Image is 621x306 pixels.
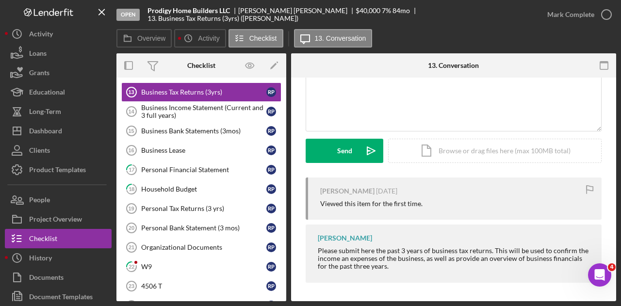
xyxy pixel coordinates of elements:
[337,139,352,163] div: Send
[29,190,50,212] div: People
[129,225,134,231] tspan: 20
[19,69,175,85] p: Hi [PERSON_NAME]
[65,207,129,246] button: Messages
[318,234,372,242] div: [PERSON_NAME]
[129,263,134,270] tspan: 22
[5,121,112,141] button: Dashboard
[14,195,180,213] div: Personal Profile Form
[147,7,230,15] b: Prodigy Home Builders LLC
[129,244,134,250] tspan: 21
[121,179,281,199] a: 18Household BudgetRP
[5,248,112,268] button: History
[382,7,391,15] div: 7 %
[238,7,356,15] div: [PERSON_NAME] [PERSON_NAME]
[294,29,373,48] button: 13. Conversation
[266,223,276,233] div: R P
[547,5,594,24] div: Mark Complete
[19,85,175,102] p: How can we help?
[5,160,112,179] button: Product Templates
[428,62,479,69] div: 13. Conversation
[141,263,266,271] div: W9
[128,109,134,114] tspan: 14
[14,142,180,160] div: Update Permissions Settings
[121,141,281,160] a: 16Business LeaseRP
[5,102,112,121] a: Long-Term
[392,7,410,15] div: 84 mo
[266,87,276,97] div: R P
[174,29,226,48] button: Activity
[81,231,114,238] span: Messages
[266,204,276,213] div: R P
[121,121,281,141] a: 15Business Bank Statements (3mos)RP
[20,199,163,209] div: Personal Profile Form
[141,243,266,251] div: Organizational Documents
[20,123,79,133] span: Search for help
[229,29,283,48] button: Checklist
[29,160,86,182] div: Product Templates
[266,242,276,252] div: R P
[121,199,281,218] a: 19Personal Tax Returns (3 yrs)RP
[266,126,276,136] div: R P
[141,146,266,154] div: Business Lease
[14,118,180,138] button: Search for help
[141,205,266,212] div: Personal Tax Returns (3 yrs)
[167,16,184,33] div: Close
[5,24,112,44] button: Activity
[141,282,266,290] div: 4506 T
[266,262,276,272] div: R P
[266,145,276,155] div: R P
[29,82,65,104] div: Educational
[198,34,219,42] label: Activity
[121,102,281,121] a: 14Business Income Statement (Current and 3 full years)RP
[121,238,281,257] a: 21Organizational DocumentsRP
[5,229,112,248] button: Checklist
[121,218,281,238] a: 20Personal Bank Statement (3 mos)RP
[141,166,266,174] div: Personal Financial Statement
[141,127,266,135] div: Business Bank Statements (3mos)
[266,184,276,194] div: R P
[5,268,112,287] button: Documents
[29,102,61,124] div: Long-Term
[129,283,134,289] tspan: 23
[5,190,112,209] button: People
[318,247,592,270] div: Please submit here the past 3 years of business tax returns. This will be used to confirm the inc...
[128,206,134,211] tspan: 19
[356,6,380,15] span: $40,000
[137,34,165,42] label: Overview
[5,209,112,229] button: Project Overview
[129,166,135,173] tspan: 17
[20,145,163,156] div: Update Permissions Settings
[29,141,50,162] div: Clients
[5,141,112,160] button: Clients
[141,224,266,232] div: Personal Bank Statement (3 mos)
[141,88,266,96] div: Business Tax Returns (3yrs)
[130,207,194,246] button: Help
[20,181,163,192] div: How to Create a Test Project
[187,62,215,69] div: Checklist
[5,63,112,82] button: Grants
[14,160,180,177] div: Pipeline and Forecast View
[266,281,276,291] div: R P
[376,187,397,195] time: 2025-10-01 22:07
[128,128,134,134] tspan: 15
[608,263,616,271] span: 4
[121,276,281,296] a: 234506 TRP
[538,5,616,24] button: Mark Complete
[29,63,49,85] div: Grants
[5,44,112,63] button: Loans
[141,104,266,119] div: Business Income Statement (Current and 3 full years)
[588,263,611,287] iframe: Intercom live chat
[19,18,35,34] img: logo
[29,268,64,290] div: Documents
[141,185,266,193] div: Household Budget
[121,257,281,276] a: 22W9RP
